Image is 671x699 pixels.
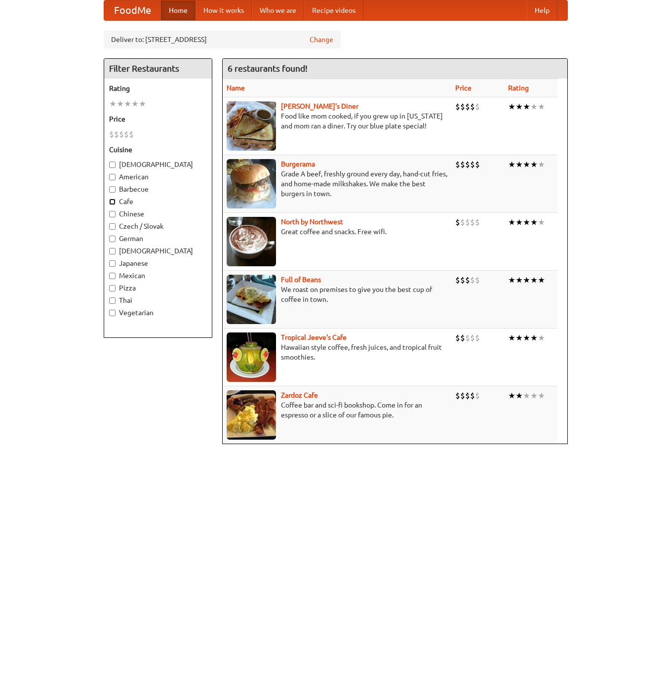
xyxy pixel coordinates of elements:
[109,258,207,268] label: Japanese
[227,332,276,382] img: jeeves.jpg
[104,59,212,79] h4: Filter Restaurants
[109,184,207,194] label: Barbecue
[281,333,347,341] a: Tropical Jeeve's Cafe
[129,129,134,140] li: $
[281,391,318,399] a: Zardoz Cafe
[538,275,545,286] li: ★
[109,162,116,168] input: [DEMOGRAPHIC_DATA]
[109,83,207,93] h5: Rating
[530,217,538,228] li: ★
[104,31,341,48] div: Deliver to: [STREET_ADDRESS]
[119,129,124,140] li: $
[109,297,116,304] input: Thai
[109,114,207,124] h5: Price
[515,159,523,170] li: ★
[310,35,333,44] a: Change
[227,285,447,304] p: We roast on premises to give you the best cup of coffee in town.
[109,160,207,169] label: [DEMOGRAPHIC_DATA]
[139,98,146,109] li: ★
[530,390,538,401] li: ★
[508,84,529,92] a: Rating
[475,390,480,401] li: $
[281,102,358,110] b: [PERSON_NAME]'s Diner
[252,0,304,20] a: Who we are
[281,276,321,284] a: Full of Beans
[515,217,523,228] li: ★
[475,275,480,286] li: $
[281,160,315,168] b: Burgerama
[538,390,545,401] li: ★
[538,159,545,170] li: ★
[227,101,276,151] img: sallys.jpg
[455,84,472,92] a: Price
[109,197,207,206] label: Cafe
[227,227,447,237] p: Great coffee and snacks. Free wifi.
[460,217,465,228] li: $
[475,332,480,343] li: $
[196,0,252,20] a: How it works
[530,101,538,112] li: ★
[515,390,523,401] li: ★
[470,390,475,401] li: $
[460,332,465,343] li: $
[109,129,114,140] li: $
[465,217,470,228] li: $
[124,98,131,109] li: ★
[523,390,530,401] li: ★
[455,159,460,170] li: $
[109,174,116,180] input: American
[227,169,447,199] p: Grade A beef, freshly ground every day, hand-cut fries, and home-made milkshakes. We make the bes...
[527,0,557,20] a: Help
[470,217,475,228] li: $
[530,159,538,170] li: ★
[109,186,116,193] input: Barbecue
[131,98,139,109] li: ★
[455,217,460,228] li: $
[109,308,207,318] label: Vegetarian
[109,285,116,291] input: Pizza
[470,275,475,286] li: $
[304,0,363,20] a: Recipe videos
[227,84,245,92] a: Name
[109,310,116,316] input: Vegetarian
[109,98,117,109] li: ★
[523,217,530,228] li: ★
[455,390,460,401] li: $
[109,295,207,305] label: Thai
[465,101,470,112] li: $
[161,0,196,20] a: Home
[460,275,465,286] li: $
[109,172,207,182] label: American
[227,275,276,324] img: beans.jpg
[475,159,480,170] li: $
[460,101,465,112] li: $
[538,217,545,228] li: ★
[228,64,308,73] ng-pluralize: 6 restaurants found!
[538,101,545,112] li: ★
[515,101,523,112] li: ★
[508,275,515,286] li: ★
[508,217,515,228] li: ★
[227,217,276,266] img: north.jpg
[508,101,515,112] li: ★
[281,218,343,226] a: North by Northwest
[109,246,207,256] label: [DEMOGRAPHIC_DATA]
[523,275,530,286] li: ★
[470,101,475,112] li: $
[465,159,470,170] li: $
[227,159,276,208] img: burgerama.jpg
[455,275,460,286] li: $
[508,332,515,343] li: ★
[523,159,530,170] li: ★
[538,332,545,343] li: ★
[109,271,207,281] label: Mexican
[523,101,530,112] li: ★
[530,275,538,286] li: ★
[465,390,470,401] li: $
[227,111,447,131] p: Food like mom cooked, if you grew up in [US_STATE] and mom ran a diner. Try our blue plate special!
[109,273,116,279] input: Mexican
[117,98,124,109] li: ★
